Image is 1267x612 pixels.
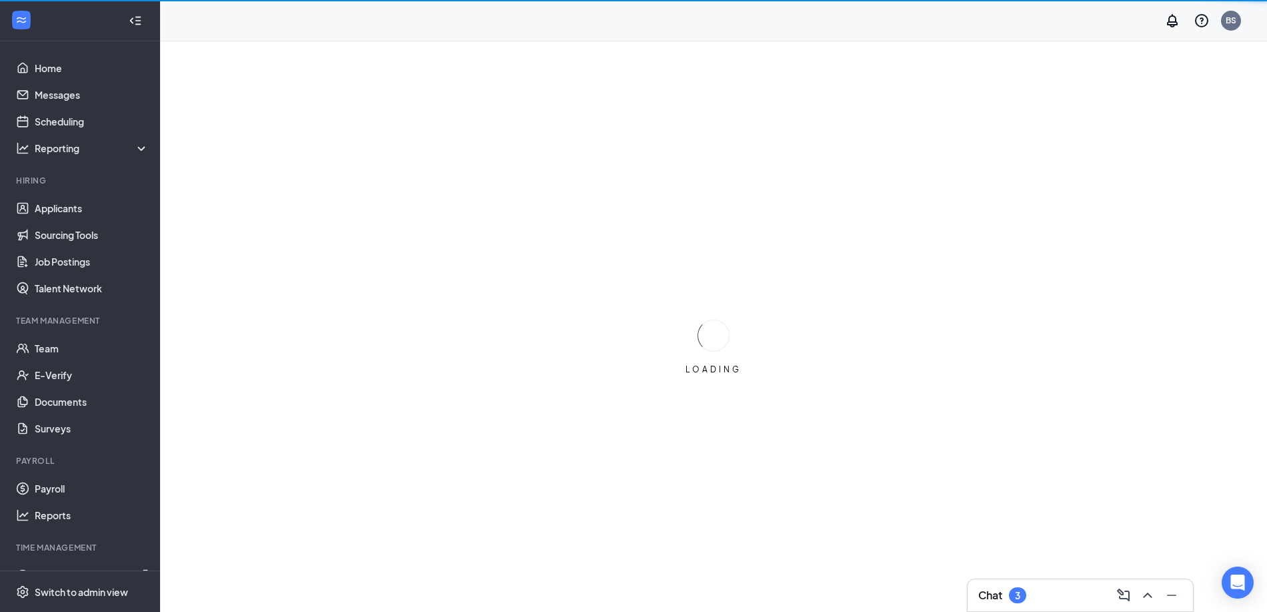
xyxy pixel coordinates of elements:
div: Hiring [16,175,146,186]
div: LOADING [680,364,747,375]
button: ChevronUp [1137,585,1158,606]
a: E-Verify [35,362,149,388]
svg: ChevronUp [1140,587,1156,603]
a: Team [35,335,149,362]
div: Switch to admin view [35,585,128,599]
svg: Analysis [16,141,29,155]
svg: QuestionInfo [1194,13,1210,29]
svg: WorkstreamLogo [15,13,28,27]
svg: Minimize [1164,587,1180,603]
svg: Collapse [129,14,142,27]
a: Talent Network [35,275,149,302]
a: Job Postings [35,248,149,275]
button: ComposeMessage [1113,585,1134,606]
div: Reporting [35,141,149,155]
div: Team Management [16,315,146,326]
svg: Settings [16,585,29,599]
a: Home [35,55,149,81]
a: Messages [35,81,149,108]
a: Reports [35,502,149,529]
div: BS [1226,15,1236,26]
a: Time and SchedulingExternalLink [35,562,149,589]
svg: Notifications [1164,13,1180,29]
button: Minimize [1161,585,1182,606]
a: Applicants [35,195,149,222]
div: Open Intercom Messenger [1222,567,1254,599]
div: TIME MANAGEMENT [16,542,146,553]
a: Payroll [35,475,149,502]
div: Payroll [16,455,146,467]
h3: Chat [978,588,1002,603]
a: Surveys [35,415,149,442]
a: Sourcing Tools [35,222,149,248]
a: Documents [35,388,149,415]
a: Scheduling [35,108,149,135]
div: 3 [1015,590,1020,601]
svg: ComposeMessage [1116,587,1132,603]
